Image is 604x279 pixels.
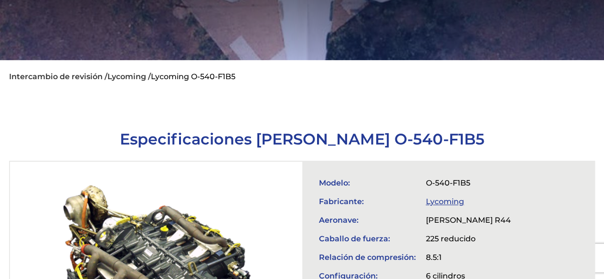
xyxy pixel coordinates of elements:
font: 8.5:1 [426,253,442,262]
font: Fabricante: [319,197,364,206]
a: Intercambio de revisión / [9,72,107,81]
font: Caballo de fuerza: [319,234,390,243]
font: Aeronave: [319,216,359,225]
font: Modelo: [319,178,350,187]
font: Lycoming O-540-F1B5 [151,72,235,81]
font: Relación de compresión: [319,253,416,262]
font: Especificaciones [PERSON_NAME] O-540-F1B5 [120,130,485,148]
a: Lycoming / [107,72,151,81]
font: O-540-F1B5 [426,178,470,187]
font: 225 reducido [426,234,476,243]
a: Lycoming [426,197,464,206]
font: [PERSON_NAME] R44 [426,216,511,225]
